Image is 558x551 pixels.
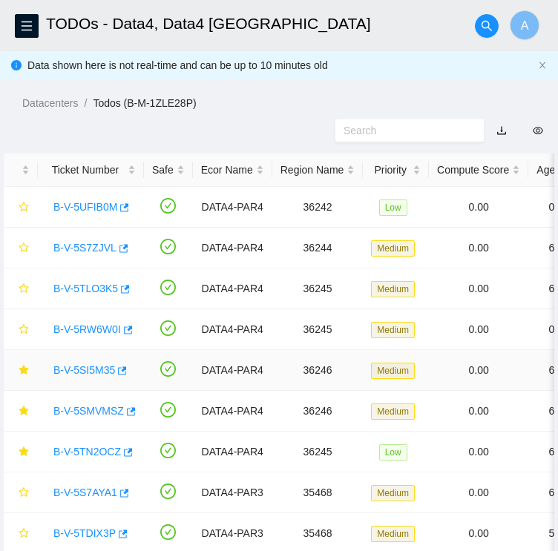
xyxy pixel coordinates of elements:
span: check-circle [160,320,176,336]
td: 36242 [272,187,364,228]
td: DATA4-PAR4 [193,350,272,391]
a: download [496,125,507,136]
span: check-circle [160,239,176,254]
span: check-circle [160,484,176,499]
span: check-circle [160,361,176,377]
td: 0.00 [429,187,528,228]
td: DATA4-PAR4 [193,228,272,268]
td: 36245 [272,432,364,472]
a: B-V-5S7ZJVL [53,242,116,254]
td: 36245 [272,309,364,350]
span: star [19,324,29,336]
a: Todos (B-M-1ZLE28P) [93,97,196,109]
a: B-V-5S7AYA1 [53,486,117,498]
td: 36245 [272,268,364,309]
button: star [12,236,30,260]
button: A [510,10,539,40]
button: star [12,195,30,219]
span: check-circle [160,443,176,458]
button: star [12,521,30,545]
span: star [19,202,29,214]
td: 0.00 [429,432,528,472]
td: 0.00 [429,472,528,513]
span: star [19,446,29,458]
span: Medium [371,485,415,501]
button: star [12,317,30,341]
button: star [12,277,30,300]
td: 36246 [272,391,364,432]
span: check-circle [160,402,176,418]
span: Medium [371,403,415,420]
span: check-circle [160,198,176,214]
a: B-V-5RW6W0I [53,323,121,335]
td: DATA4-PAR4 [193,268,272,309]
td: DATA4-PAR4 [193,391,272,432]
span: star [19,528,29,540]
input: Search [344,122,464,139]
span: Low [379,444,407,461]
button: download [485,119,518,142]
span: search [476,20,498,32]
span: check-circle [160,280,176,295]
button: star [12,358,30,382]
td: 0.00 [429,228,528,268]
td: 0.00 [429,268,528,309]
a: B-V-5TN2OCZ [53,446,121,458]
td: 0.00 [429,350,528,391]
span: star [19,242,29,254]
span: star [19,283,29,295]
span: star [19,406,29,418]
td: 36244 [272,228,364,268]
button: search [475,14,499,38]
span: Medium [371,526,415,542]
a: Datacenters [22,97,78,109]
span: / [84,97,87,109]
span: Low [379,199,407,216]
a: B-V-5SMVMSZ [53,405,124,417]
span: Medium [371,240,415,257]
span: eye [533,125,543,136]
button: star [12,481,30,504]
button: star [12,399,30,423]
td: 0.00 [429,391,528,432]
a: B-V-5TDIX3P [53,527,116,539]
span: star [19,487,29,499]
a: B-V-5TLO3K5 [53,283,118,294]
a: B-V-5UFIB0M [53,201,117,213]
span: star [19,365,29,377]
span: Medium [371,281,415,297]
td: DATA4-PAR4 [193,432,272,472]
td: DATA4-PAR4 [193,309,272,350]
span: Medium [371,363,415,379]
button: star [12,440,30,463]
span: A [521,16,529,35]
span: menu [16,20,38,32]
span: check-circle [160,524,176,540]
td: DATA4-PAR4 [193,187,272,228]
td: DATA4-PAR3 [193,472,272,513]
button: menu [15,14,39,38]
a: B-V-5SI5M35 [53,364,115,376]
span: Medium [371,322,415,338]
td: 0.00 [429,309,528,350]
td: 35468 [272,472,364,513]
td: 36246 [272,350,364,391]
